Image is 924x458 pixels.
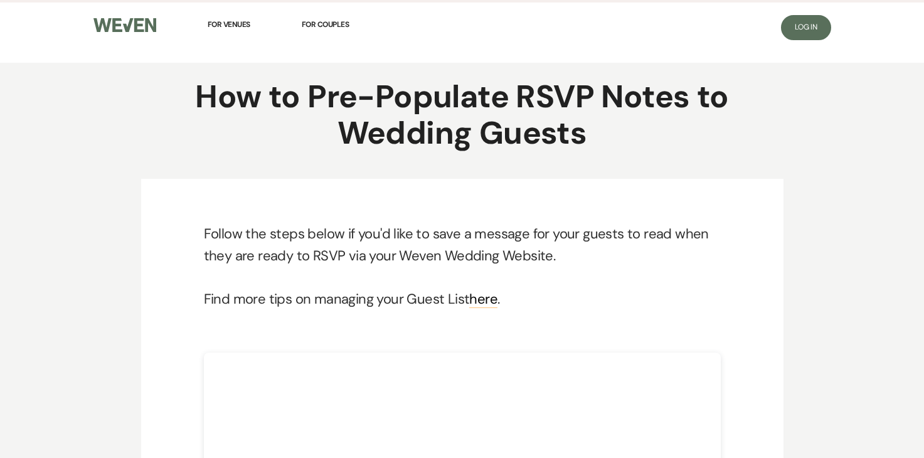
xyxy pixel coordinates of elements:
[302,19,349,29] span: For Couples
[169,79,756,151] h1: How to Pre-Populate RSVP Notes to Wedding Guests
[469,290,497,308] a: here
[795,22,817,32] span: Log In
[208,11,250,38] a: For Venues
[781,15,831,40] a: Log In
[93,18,156,33] img: Weven Logo
[204,223,721,267] p: Follow the steps below if you'd like to save a message for your guests to read when they are read...
[204,288,721,310] p: Find more tips on managing your Guest List .
[208,19,250,29] span: For Venues
[302,11,349,38] a: For Couples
